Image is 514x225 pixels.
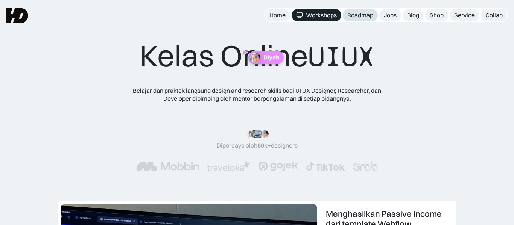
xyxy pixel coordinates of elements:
[407,11,419,19] div: Blog
[257,142,271,149] span: 50k+
[263,54,279,61] p: Diyah
[292,9,341,21] a: Workshops
[454,11,475,19] div: Service
[347,11,373,19] div: Roadmap
[481,9,507,21] a: Collab
[403,9,424,21] a: Blog
[430,11,444,19] div: Shop
[343,9,378,21] a: Roadmap
[485,11,503,19] div: Collab
[122,87,392,103] div: Belajar dan praktek langsung design and research skills bagi UI UX Designer, Researcher, dan Deve...
[269,11,286,19] div: Home
[306,11,337,19] div: Workshops
[217,142,298,149] div: Dipercaya oleh designers
[265,9,290,21] a: Home
[425,9,448,21] a: Shop
[384,11,397,19] div: Jobs
[308,39,374,75] span: UIUX
[140,38,374,75] div: Kelas Online
[379,9,401,21] a: Jobs
[450,9,479,21] a: Service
